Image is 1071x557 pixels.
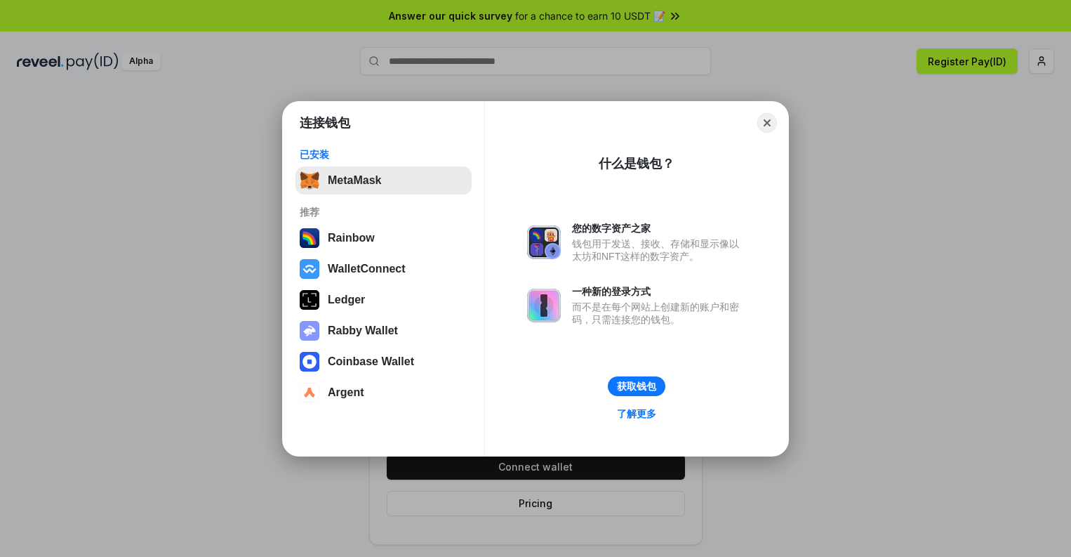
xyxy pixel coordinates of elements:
button: MetaMask [295,166,472,195]
div: Rainbow [328,232,375,244]
button: Close [757,113,777,133]
div: 推荐 [300,206,467,218]
img: svg+xml,%3Csvg%20fill%3D%22none%22%20height%3D%2233%22%20viewBox%3D%220%200%2035%2033%22%20width%... [300,171,319,190]
img: svg+xml,%3Csvg%20xmlns%3D%22http%3A%2F%2Fwww.w3.org%2F2000%2Fsvg%22%20fill%3D%22none%22%20viewBox... [527,225,561,259]
img: svg+xml,%3Csvg%20width%3D%22120%22%20height%3D%22120%22%20viewBox%3D%220%200%20120%20120%22%20fil... [300,228,319,248]
div: WalletConnect [328,263,406,275]
div: 获取钱包 [617,380,656,393]
img: svg+xml,%3Csvg%20xmlns%3D%22http%3A%2F%2Fwww.w3.org%2F2000%2Fsvg%22%20fill%3D%22none%22%20viewBox... [300,321,319,341]
button: Rabby Wallet [295,317,472,345]
div: 一种新的登录方式 [572,285,746,298]
button: Argent [295,379,472,407]
button: Rainbow [295,224,472,252]
div: Ledger [328,294,365,306]
img: svg+xml,%3Csvg%20width%3D%2228%22%20height%3D%2228%22%20viewBox%3D%220%200%2028%2028%22%20fill%3D... [300,383,319,402]
div: 已安装 [300,148,467,161]
img: svg+xml,%3Csvg%20width%3D%2228%22%20height%3D%2228%22%20viewBox%3D%220%200%2028%2028%22%20fill%3D... [300,259,319,279]
img: svg+xml,%3Csvg%20width%3D%2228%22%20height%3D%2228%22%20viewBox%3D%220%200%2028%2028%22%20fill%3D... [300,352,319,372]
button: Coinbase Wallet [295,348,472,376]
div: 而不是在每个网站上创建新的账户和密码，只需连接您的钱包。 [572,301,746,326]
div: 了解更多 [617,407,656,420]
div: MetaMask [328,174,381,187]
div: Argent [328,386,364,399]
h1: 连接钱包 [300,114,350,131]
button: WalletConnect [295,255,472,283]
button: 获取钱包 [608,376,665,396]
div: Coinbase Wallet [328,355,414,368]
div: 什么是钱包？ [599,155,674,172]
button: Ledger [295,286,472,314]
a: 了解更多 [608,405,665,423]
div: 钱包用于发送、接收、存储和显示像以太坊和NFT这样的数字资产。 [572,237,746,263]
div: 您的数字资产之家 [572,222,746,235]
div: Rabby Wallet [328,325,398,337]
img: svg+xml,%3Csvg%20xmlns%3D%22http%3A%2F%2Fwww.w3.org%2F2000%2Fsvg%22%20width%3D%2228%22%20height%3... [300,290,319,310]
img: svg+xml,%3Csvg%20xmlns%3D%22http%3A%2F%2Fwww.w3.org%2F2000%2Fsvg%22%20fill%3D%22none%22%20viewBox... [527,289,561,322]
